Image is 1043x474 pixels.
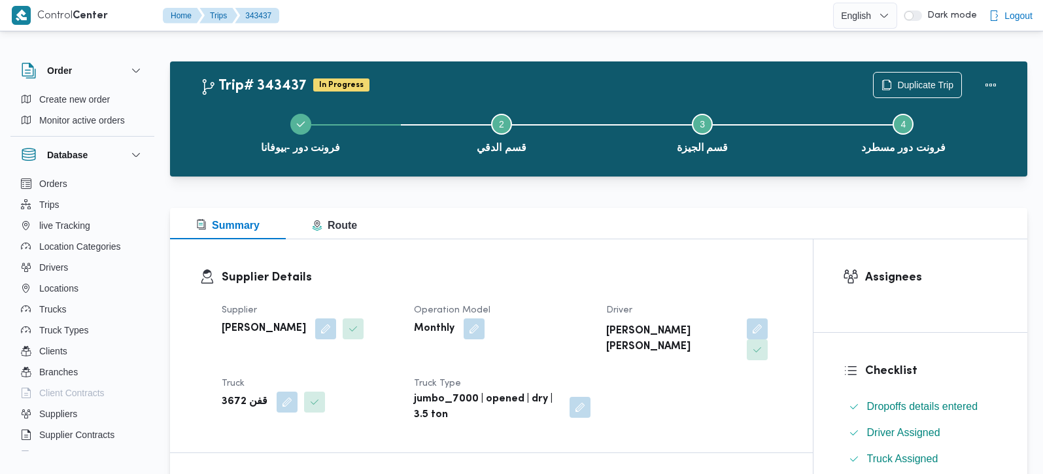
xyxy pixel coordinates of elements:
button: Drivers [16,257,149,278]
span: Operation Model [414,306,490,314]
h3: Assignees [865,269,999,286]
h3: Database [47,147,88,163]
h3: Checklist [865,362,999,380]
button: قسم الجيزة [602,98,803,166]
button: Supplier Contracts [16,424,149,445]
span: Dropoffs details entered [867,401,978,412]
button: Branches [16,362,149,382]
button: live Tracking [16,215,149,236]
b: jumbo_7000 | opened | dry | 3.5 ton [414,392,560,423]
span: Create new order [39,92,110,107]
span: Truck Types [39,322,88,338]
span: Summary [196,220,260,231]
span: Route [312,220,357,231]
span: Truck Type [414,379,461,388]
button: Truck Assigned [844,449,999,469]
span: قسم الجيزة [677,140,728,156]
span: Monitor active orders [39,112,125,128]
span: Truck [222,379,245,388]
button: Trips [16,194,149,215]
button: Locations [16,278,149,299]
span: 2 [499,119,504,129]
span: Suppliers [39,406,77,422]
button: فرونت دور مسطرد [803,98,1004,166]
button: Order [21,63,144,78]
span: Clients [39,343,67,359]
span: Driver Assigned [867,425,940,441]
b: In Progress [319,81,364,89]
button: Truck Types [16,320,149,341]
span: فرونت دور مسطرد [861,140,946,156]
span: Branches [39,364,78,380]
span: Dropoffs details entered [867,399,978,415]
span: Trips [39,197,60,212]
span: 3 [700,119,705,129]
span: Orders [39,176,67,192]
span: Duplicate Trip [897,77,953,93]
span: Drivers [39,260,68,275]
button: Devices [16,445,149,466]
button: Dropoffs details entered [844,396,999,417]
button: Logout [983,3,1038,29]
h3: Supplier Details [222,269,783,286]
button: Trucks [16,299,149,320]
button: Home [163,8,202,24]
span: Dark mode [922,10,977,21]
button: Suppliers [16,403,149,424]
button: Monitor active orders [16,110,149,131]
span: Supplier [222,306,257,314]
span: Devices [39,448,72,464]
img: X8yXhbKr1z7QwAAAABJRU5ErkJggg== [12,6,31,25]
iframe: chat widget [13,422,55,461]
span: Driver [606,306,632,314]
button: Driver Assigned [844,422,999,443]
span: Locations [39,280,78,296]
span: Logout [1004,8,1033,24]
b: Center [73,11,108,21]
span: Driver Assigned [867,427,940,438]
button: Duplicate Trip [873,72,962,98]
span: Supplier Contracts [39,427,114,443]
button: Trips [199,8,237,24]
button: Actions [978,72,1004,98]
span: In Progress [313,78,369,92]
button: Client Contracts [16,382,149,403]
span: Trucks [39,301,66,317]
b: Monthly [414,321,454,337]
b: [PERSON_NAME] [222,321,306,337]
span: Truck Assigned [867,451,938,467]
span: 4 [900,119,906,129]
div: Database [10,173,154,456]
span: Location Categories [39,239,121,254]
h2: Trip# 343437 [200,78,307,95]
span: فرونت دور -بيوفانا [261,140,340,156]
span: قسم الدقي [477,140,526,156]
span: Truck Assigned [867,453,938,464]
button: قسم الدقي [401,98,602,166]
svg: Step 1 is complete [296,119,306,129]
button: Database [21,147,144,163]
span: Client Contracts [39,385,105,401]
div: Order [10,89,154,136]
button: Clients [16,341,149,362]
button: 343437 [235,8,279,24]
h3: Order [47,63,72,78]
span: live Tracking [39,218,90,233]
button: Orders [16,173,149,194]
button: Create new order [16,89,149,110]
b: [PERSON_NAME] [PERSON_NAME] [606,324,738,355]
b: قفن 3672 [222,394,267,410]
button: Location Categories [16,236,149,257]
button: فرونت دور -بيوفانا [200,98,401,166]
